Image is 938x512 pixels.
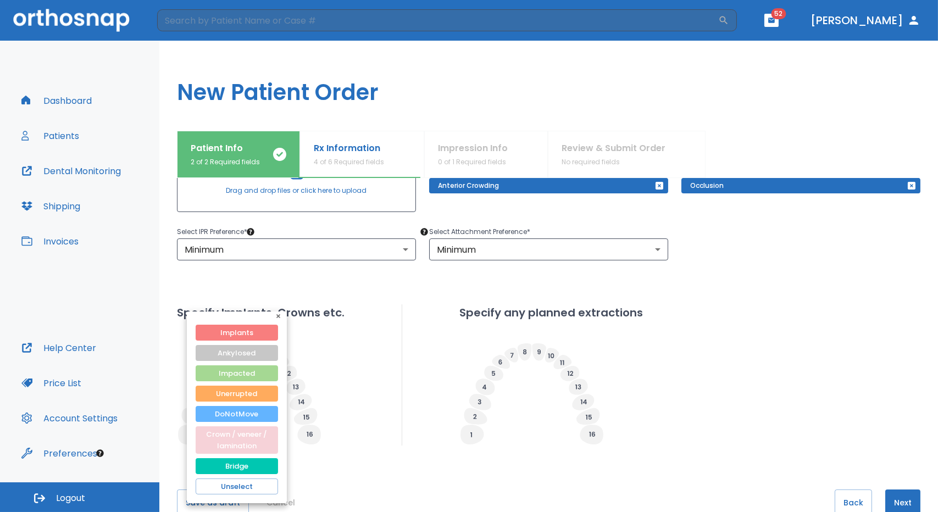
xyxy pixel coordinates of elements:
button: Bridge [196,458,278,474]
button: Unerrupted [196,386,278,402]
button: Impacted [196,365,278,381]
button: DoNotMove [196,406,278,422]
button: Ankylosed [196,345,278,361]
button: Unselect [196,478,278,494]
button: Implants [196,325,278,341]
button: Crown / veneer / lamination [196,426,278,454]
